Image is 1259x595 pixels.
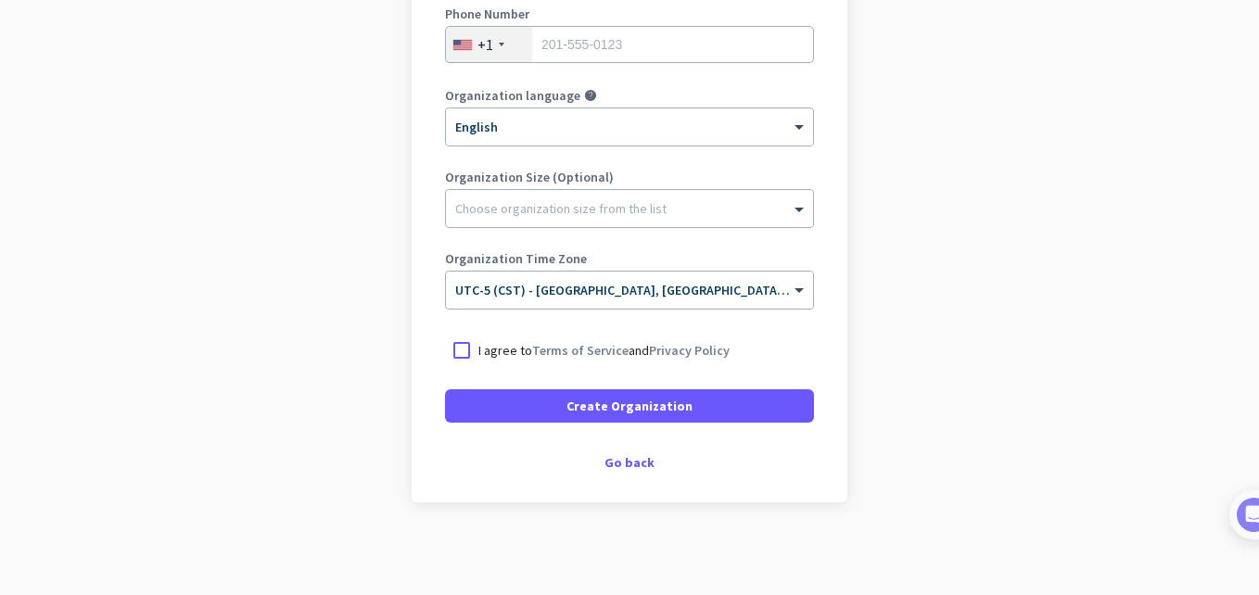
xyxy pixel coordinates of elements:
[445,389,814,423] button: Create Organization
[478,341,730,360] p: I agree to and
[566,397,693,415] span: Create Organization
[445,26,814,63] input: 201-555-0123
[445,89,580,102] label: Organization language
[649,342,730,359] a: Privacy Policy
[445,456,814,469] div: Go back
[445,252,814,265] label: Organization Time Zone
[477,35,493,54] div: +1
[532,342,629,359] a: Terms of Service
[584,89,597,102] i: help
[445,7,814,20] label: Phone Number
[445,171,814,184] label: Organization Size (Optional)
